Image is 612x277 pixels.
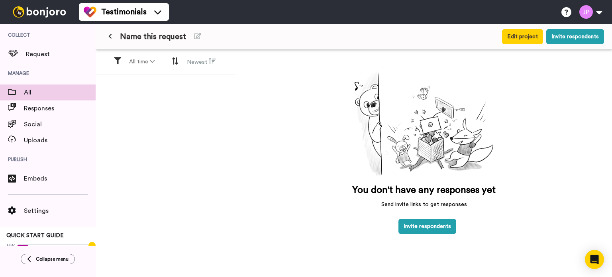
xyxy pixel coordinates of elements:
p: You don't have any responses yet [352,184,496,196]
p: Send invite links to get responses [352,200,496,208]
span: All [24,88,96,97]
span: Name this request [120,31,186,42]
div: Tooltip anchor [88,242,96,249]
button: Newest [182,54,221,69]
button: Invite respondents [398,219,456,234]
button: All time [124,55,159,69]
div: Open Intercom Messenger [585,250,604,269]
button: Edit project [502,29,543,44]
span: Embeds [24,174,96,183]
img: bj-logo-header-white.svg [10,6,69,18]
span: Testimonials [101,6,147,18]
img: tm-color.svg [84,6,96,18]
span: Uploads [24,136,96,145]
img: joro-surprise.png [347,66,500,181]
span: Responses [24,104,96,113]
span: QUICK START GUIDE [6,233,64,238]
span: Settings [24,206,96,216]
span: Collapse menu [36,256,69,262]
button: Invite respondents [546,29,604,44]
span: Social [24,120,96,129]
span: Request [26,49,96,59]
button: Collapse menu [21,254,75,264]
span: 14% [6,243,16,249]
